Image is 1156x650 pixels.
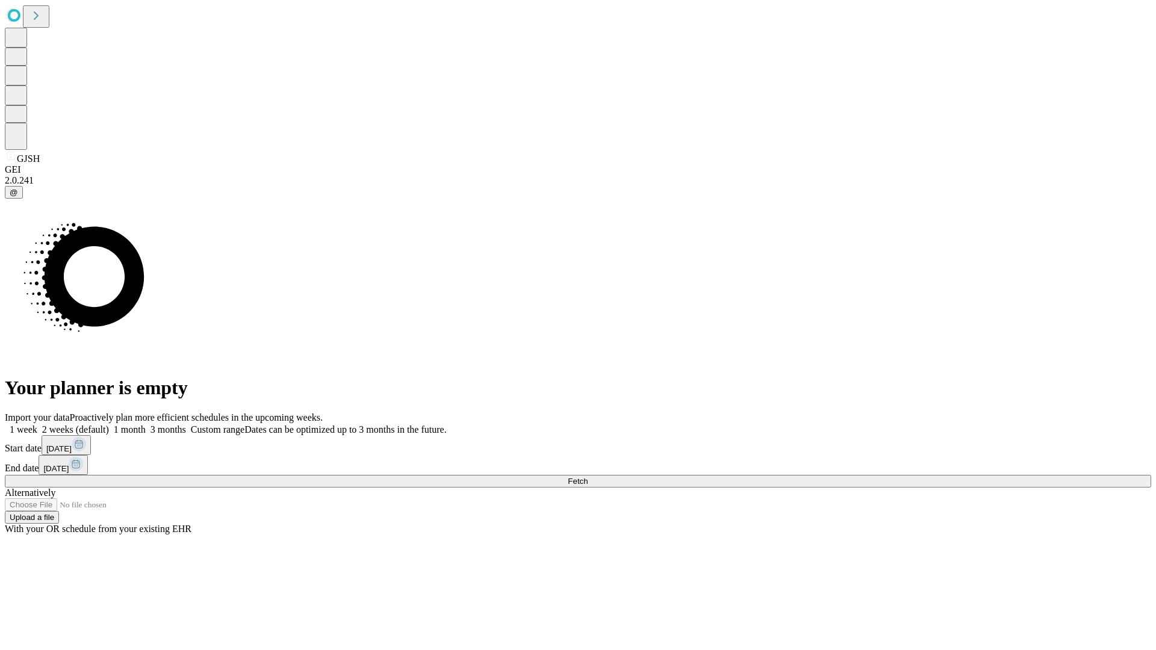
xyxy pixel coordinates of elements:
button: [DATE] [42,435,91,455]
h1: Your planner is empty [5,377,1151,399]
button: @ [5,186,23,199]
span: @ [10,188,18,197]
span: With your OR schedule from your existing EHR [5,524,191,534]
span: Import your data [5,412,70,422]
span: 3 months [151,424,186,435]
span: [DATE] [46,444,72,453]
div: End date [5,455,1151,475]
span: GJSH [17,153,40,164]
span: 1 week [10,424,37,435]
span: Proactively plan more efficient schedules in the upcoming weeks. [70,412,323,422]
div: Start date [5,435,1151,455]
button: [DATE] [39,455,88,475]
div: 2.0.241 [5,175,1151,186]
button: Fetch [5,475,1151,487]
span: Alternatively [5,487,55,498]
button: Upload a file [5,511,59,524]
span: 1 month [114,424,146,435]
span: 2 weeks (default) [42,424,109,435]
span: [DATE] [43,464,69,473]
span: Fetch [568,477,588,486]
span: Custom range [191,424,244,435]
div: GEI [5,164,1151,175]
span: Dates can be optimized up to 3 months in the future. [244,424,446,435]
